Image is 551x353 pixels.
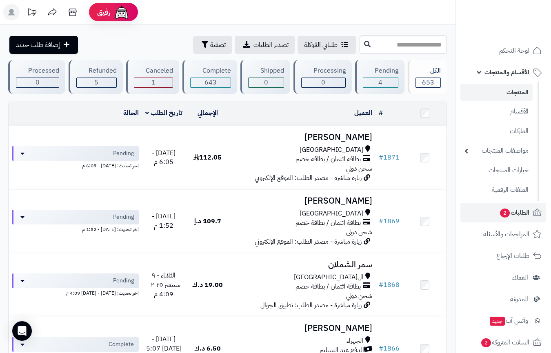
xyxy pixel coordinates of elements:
[460,224,546,244] a: المراجعات والأسئلة
[379,216,383,226] span: #
[134,66,173,75] div: Canceled
[512,272,528,283] span: العملاء
[77,78,116,87] div: 5
[9,36,78,54] a: إضافة طلب جديد
[7,60,67,94] a: Processed 0
[363,66,399,75] div: Pending
[496,250,529,262] span: طلبات الإرجاع
[248,66,284,75] div: Shipped
[300,209,363,218] span: [GEOGRAPHIC_DATA]
[76,66,117,75] div: Refunded
[16,66,59,75] div: Processed
[22,4,42,22] a: تحديثات المنصة
[460,41,546,60] a: لوحة التحكم
[191,78,231,87] div: 643
[16,40,60,50] span: إضافة طلب جديد
[460,289,546,309] a: المدونة
[147,271,180,299] span: الثلاثاء - ٩ سبتمبر ٢٠٢٥ - 4:09 م
[113,277,134,285] span: Pending
[233,196,372,206] h3: [PERSON_NAME]
[500,209,510,218] span: 2
[210,40,226,50] span: تصفية
[484,67,529,78] span: الأقسام والمنتجات
[460,268,546,287] a: العملاء
[233,324,372,333] h3: [PERSON_NAME]
[264,78,268,87] span: 0
[302,78,345,87] div: 0
[16,78,59,87] div: 0
[295,282,361,291] span: بطاقة ائتمان / بطاقة خصم
[379,153,383,162] span: #
[255,237,362,246] span: زيارة مباشرة - مصدر الطلب: الموقع الإلكتروني
[460,84,533,101] a: المنتجات
[481,338,491,347] span: 2
[379,216,400,226] a: #1869
[460,142,533,160] a: مواصفات المنتجات
[12,321,32,341] div: Open Intercom Messenger
[346,291,372,301] span: شحن دولي
[194,216,221,226] span: 109.7 د.إ
[346,164,372,173] span: شحن دولي
[292,60,353,94] a: Processing 0
[490,317,505,326] span: جديد
[460,103,533,120] a: الأقسام
[460,122,533,140] a: الماركات
[67,60,124,94] a: Refunded 5
[298,36,356,54] a: طلباتي المُوكلة
[460,181,533,199] a: الملفات الرقمية
[145,108,182,118] a: تاريخ الطلب
[495,6,543,23] img: logo-2.png
[499,45,529,56] span: لوحة التحكم
[294,273,363,282] span: ال[GEOGRAPHIC_DATA]
[346,227,372,237] span: شحن دولي
[300,145,363,155] span: [GEOGRAPHIC_DATA]
[193,153,222,162] span: 112.05
[123,108,139,118] a: الحالة
[134,78,173,87] div: 1
[233,260,372,269] h3: سمر الشملان
[460,246,546,266] a: طلبات الإرجاع
[151,78,156,87] span: 1
[12,288,139,297] div: اخر تحديث: [DATE] - [DATE] 4:09 م
[249,78,284,87] div: 0
[233,133,372,142] h3: [PERSON_NAME]
[460,203,546,222] a: الطلبات2
[113,4,130,20] img: ai-face.png
[36,78,40,87] span: 0
[204,78,217,87] span: 643
[489,315,528,326] span: وآتس آب
[124,60,181,94] a: Canceled 1
[97,7,110,17] span: رفيق
[379,280,400,290] a: #1868
[253,40,289,50] span: تصدير الطلبات
[379,153,400,162] a: #1871
[239,60,292,94] a: Shipped 0
[378,78,382,87] span: 4
[363,78,398,87] div: 4
[12,224,139,233] div: اخر تحديث: [DATE] - 1:52 م
[510,293,528,305] span: المدونة
[483,229,529,240] span: المراجعات والأسئلة
[295,155,361,164] span: بطاقة ائتمان / بطاقة خصم
[406,60,449,94] a: الكل653
[295,218,361,228] span: بطاقة ائتمان / بطاقة خصم
[181,60,239,94] a: Complete 643
[460,162,533,179] a: خيارات المنتجات
[460,311,546,331] a: وآتس آبجديد
[301,66,346,75] div: Processing
[499,207,529,218] span: الطلبات
[422,78,434,87] span: 653
[347,336,363,346] span: الجهراء
[193,36,232,54] button: تصفية
[109,340,134,349] span: Complete
[379,108,383,118] a: #
[304,40,338,50] span: طلباتي المُوكلة
[460,333,546,352] a: السلات المتروكة2
[12,161,139,169] div: اخر تحديث: [DATE] - 6:05 م
[480,337,529,348] span: السلات المتروكة
[354,108,372,118] a: العميل
[260,300,362,310] span: زيارة مباشرة - مصدر الطلب: تطبيق الجوال
[353,60,407,94] a: Pending 4
[192,280,223,290] span: 19.00 د.ك
[152,148,176,167] span: [DATE] - 6:05 م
